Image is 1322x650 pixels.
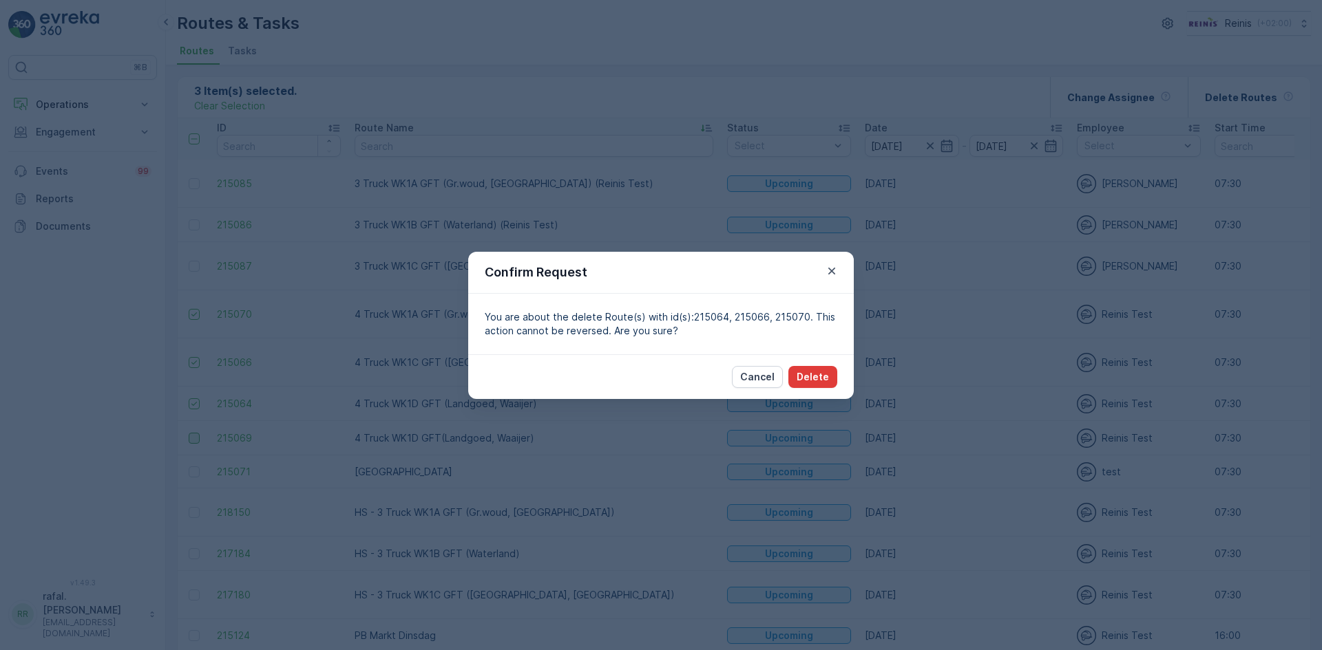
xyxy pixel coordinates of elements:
p: Cancel [740,370,775,384]
button: Cancel [732,366,783,388]
p: You are about the delete Route(s) with id(s):215064, 215066, 215070. This action cannot be revers... [485,310,837,338]
p: Confirm Request [485,263,587,282]
p: Delete [797,370,829,384]
button: Delete [788,366,837,388]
